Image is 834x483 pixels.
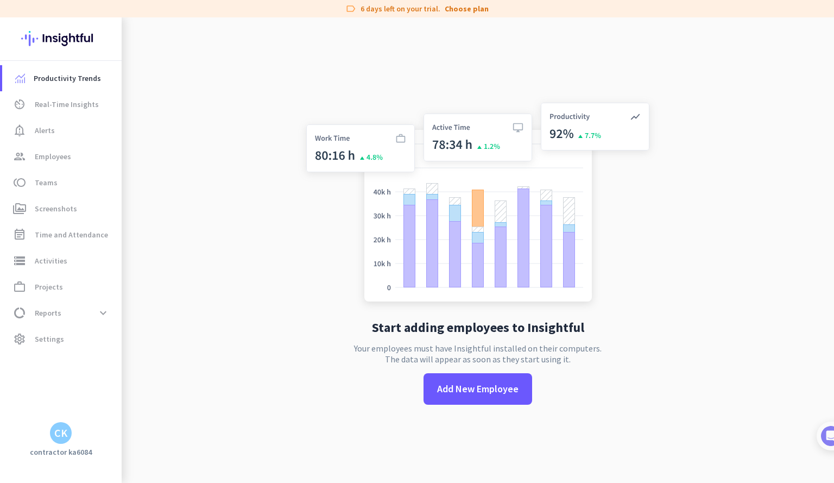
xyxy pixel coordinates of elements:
a: perm_mediaScreenshots [2,196,122,222]
span: Activities [35,254,67,267]
i: notification_important [13,124,26,137]
i: label [345,3,356,14]
a: work_outlineProjects [2,274,122,300]
a: settingsSettings [2,326,122,352]
img: menu-item [15,73,25,83]
span: Time and Attendance [35,228,108,241]
i: av_timer [13,98,26,111]
span: Screenshots [35,202,77,215]
span: Alerts [35,124,55,137]
i: settings [13,333,26,346]
a: storageActivities [2,248,122,274]
a: notification_importantAlerts [2,117,122,143]
button: Add New Employee [424,373,532,405]
span: Teams [35,176,58,189]
span: Reports [35,306,61,319]
i: work_outline [13,280,26,293]
span: Employees [35,150,71,163]
span: Settings [35,333,64,346]
i: storage [13,254,26,267]
span: Add New Employee [437,382,519,396]
span: Projects [35,280,63,293]
a: tollTeams [2,170,122,196]
a: menu-itemProductivity Trends [2,65,122,91]
img: no-search-results [298,96,658,312]
a: groupEmployees [2,143,122,170]
p: Your employees must have Insightful installed on their computers. The data will appear as soon as... [354,343,602,365]
i: perm_media [13,202,26,215]
h2: Start adding employees to Insightful [372,321,584,334]
i: data_usage [13,306,26,319]
i: toll [13,176,26,189]
a: Choose plan [445,3,489,14]
span: Productivity Trends [34,72,101,85]
img: Insightful logo [21,17,100,60]
a: event_noteTime and Attendance [2,222,122,248]
button: expand_more [93,303,113,323]
a: data_usageReportsexpand_more [2,300,122,326]
i: group [13,150,26,163]
span: Real-Time Insights [35,98,99,111]
i: event_note [13,228,26,241]
a: av_timerReal-Time Insights [2,91,122,117]
div: CK [54,428,67,438]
